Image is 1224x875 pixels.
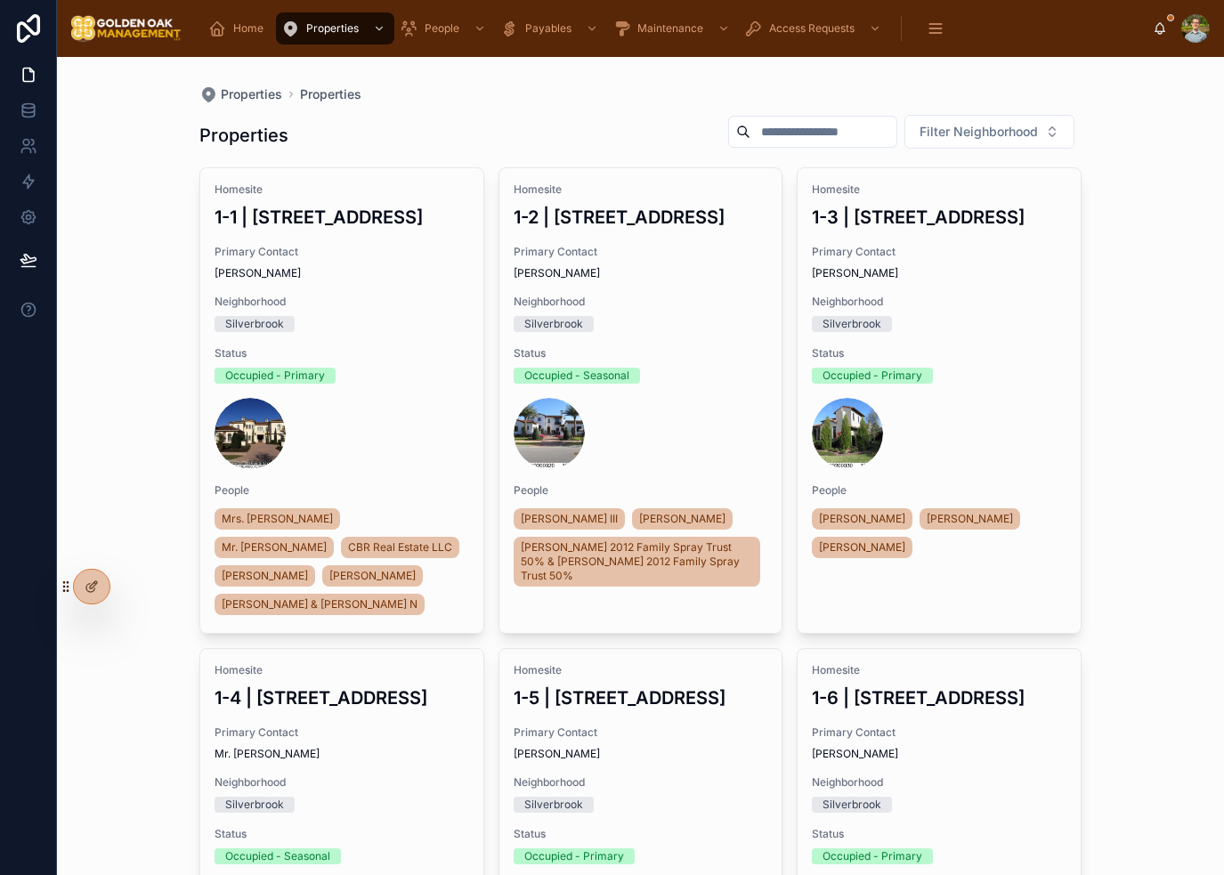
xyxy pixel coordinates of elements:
[639,512,725,526] span: [PERSON_NAME]
[495,12,607,45] a: Payables
[322,565,423,587] a: [PERSON_NAME]
[819,512,905,526] span: [PERSON_NAME]
[514,483,768,498] span: People
[71,14,182,43] img: App logo
[812,182,1066,197] span: Homesite
[607,12,739,45] a: Maintenance
[394,12,495,45] a: People
[524,368,629,384] div: Occupied - Seasonal
[812,775,1066,790] span: Neighborhood
[514,775,768,790] span: Neighborhood
[222,569,308,583] span: [PERSON_NAME]
[203,12,276,45] a: Home
[341,537,459,558] a: CBR Real Estate LLC
[514,346,768,361] span: Status
[514,685,768,711] h3: 1-5 | [STREET_ADDRESS]
[812,295,1066,309] span: Neighborhood
[812,483,1066,498] span: People
[823,368,922,384] div: Occupied - Primary
[525,21,571,36] span: Payables
[514,725,768,740] span: Primary Contact
[514,245,768,259] span: Primary Contact
[524,848,624,864] div: Occupied - Primary
[812,245,1066,259] span: Primary Contact
[215,182,469,197] span: Homesite
[812,266,1066,280] span: [PERSON_NAME]
[215,747,469,761] span: Mr. [PERSON_NAME]
[225,368,325,384] div: Occupied - Primary
[225,848,330,864] div: Occupied - Seasonal
[514,537,761,587] a: [PERSON_NAME] 2012 Family Spray Trust 50% & [PERSON_NAME] 2012 Family Spray Trust 50%
[222,540,327,555] span: Mr. [PERSON_NAME]
[215,565,315,587] a: [PERSON_NAME]
[222,512,333,526] span: Mrs. [PERSON_NAME]
[797,167,1082,634] a: Homesite1-3 | [STREET_ADDRESS]Primary Contact[PERSON_NAME]NeighborhoodSilverbrookStatusOccupied -...
[514,295,768,309] span: Neighborhood
[300,85,361,103] a: Properties
[769,21,855,36] span: Access Requests
[199,85,282,103] a: Properties
[812,663,1066,677] span: Homesite
[215,594,425,615] a: [PERSON_NAME] & [PERSON_NAME] N
[199,167,484,634] a: Homesite1-1 | [STREET_ADDRESS]Primary Contact[PERSON_NAME]NeighborhoodSilverbrookStatusOccupied -...
[215,537,334,558] a: Mr. [PERSON_NAME]
[225,316,284,332] div: Silverbrook
[215,827,469,841] span: Status
[812,204,1066,231] h3: 1-3 | [STREET_ADDRESS]
[920,508,1020,530] a: [PERSON_NAME]
[514,827,768,841] span: Status
[215,245,469,259] span: Primary Contact
[812,346,1066,361] span: Status
[514,663,768,677] span: Homesite
[812,725,1066,740] span: Primary Contact
[823,848,922,864] div: Occupied - Primary
[215,266,469,280] span: [PERSON_NAME]
[425,21,459,36] span: People
[222,597,417,612] span: [PERSON_NAME] & [PERSON_NAME] N
[812,747,1066,761] span: [PERSON_NAME]
[215,685,469,711] h3: 1-4 | [STREET_ADDRESS]
[215,204,469,231] h3: 1-1 | [STREET_ADDRESS]
[514,747,768,761] span: [PERSON_NAME]
[215,346,469,361] span: Status
[306,21,359,36] span: Properties
[348,540,452,555] span: CBR Real Estate LLC
[632,508,733,530] a: [PERSON_NAME]
[329,569,416,583] span: [PERSON_NAME]
[276,12,394,45] a: Properties
[215,483,469,498] span: People
[812,508,912,530] a: [PERSON_NAME]
[514,204,768,231] h3: 1-2 | [STREET_ADDRESS]
[225,797,284,813] div: Silverbrook
[215,663,469,677] span: Homesite
[521,540,754,583] span: [PERSON_NAME] 2012 Family Spray Trust 50% & [PERSON_NAME] 2012 Family Spray Trust 50%
[739,12,890,45] a: Access Requests
[221,85,282,103] span: Properties
[812,685,1066,711] h3: 1-6 | [STREET_ADDRESS]
[823,797,881,813] div: Silverbrook
[920,123,1038,141] span: Filter Neighborhood
[524,316,583,332] div: Silverbrook
[927,512,1013,526] span: [PERSON_NAME]
[196,9,1153,48] div: scrollable content
[215,775,469,790] span: Neighborhood
[819,540,905,555] span: [PERSON_NAME]
[215,295,469,309] span: Neighborhood
[514,508,625,530] a: [PERSON_NAME] III
[215,725,469,740] span: Primary Contact
[499,167,783,634] a: Homesite1-2 | [STREET_ADDRESS]Primary Contact[PERSON_NAME]NeighborhoodSilverbrookStatusOccupied -...
[812,537,912,558] a: [PERSON_NAME]
[904,115,1074,149] button: Select Button
[215,508,340,530] a: Mrs. [PERSON_NAME]
[233,21,263,36] span: Home
[524,797,583,813] div: Silverbrook
[514,266,768,280] span: [PERSON_NAME]
[199,123,288,148] h1: Properties
[823,316,881,332] div: Silverbrook
[514,182,768,197] span: Homesite
[521,512,618,526] span: [PERSON_NAME] III
[812,827,1066,841] span: Status
[637,21,703,36] span: Maintenance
